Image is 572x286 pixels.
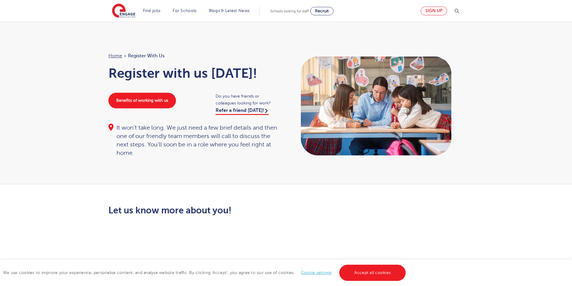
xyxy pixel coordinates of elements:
[270,9,309,13] span: Schools looking for staff
[173,8,196,13] a: For Schools
[216,108,269,115] a: Refer a friend [DATE]!
[108,124,280,157] div: It won’t take long. We just need a few brief details and then one of our friendly team members wi...
[301,270,332,275] a: Cookie settings
[108,52,280,60] nav: breadcrumb
[421,7,447,15] a: Sign up
[124,53,126,59] span: >
[209,8,250,13] a: Blogs & Latest News
[128,52,165,60] span: Register with us
[112,4,135,19] img: Engage Education
[310,7,334,15] a: Recruit
[108,93,176,108] a: Benefits of working with us
[315,9,329,13] span: Recruit
[216,93,280,107] span: Do you have friends or colleagues looking for work?
[143,8,161,13] a: Find jobs
[108,66,280,81] h1: Register with us [DATE]!
[3,270,407,275] span: We use cookies to improve your experience, personalise content, and analyse website traffic. By c...
[339,265,406,281] a: Accept all cookies
[108,205,342,215] h2: Let us know more about you!
[108,53,122,59] a: Home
